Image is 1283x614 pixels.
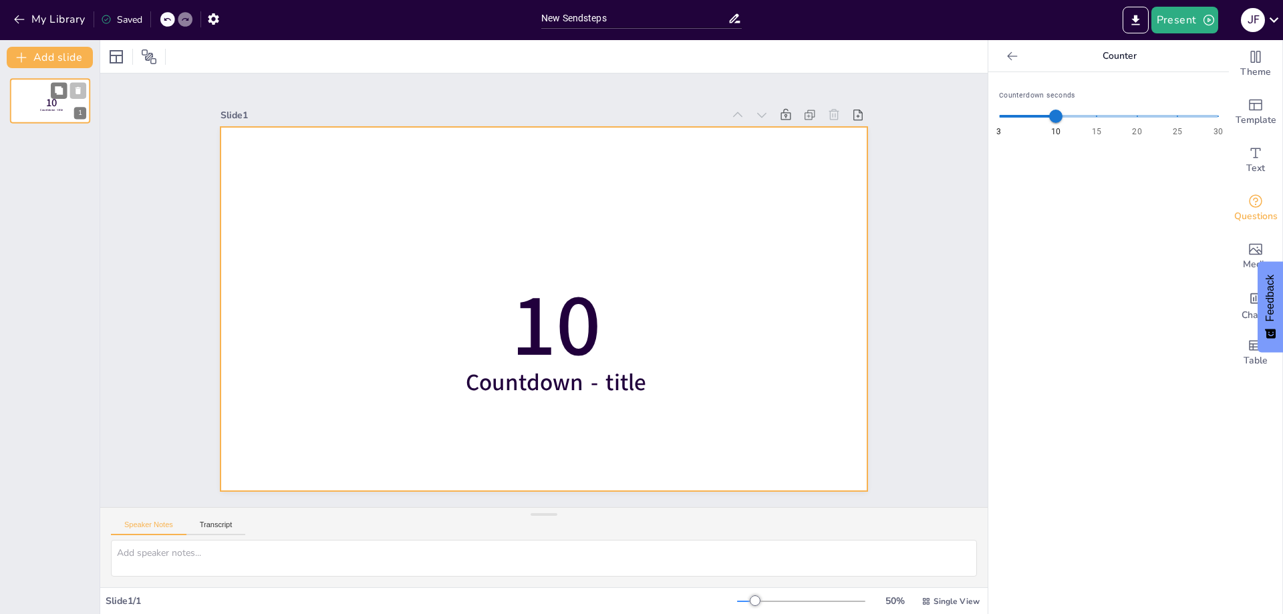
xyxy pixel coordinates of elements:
[541,9,728,28] input: Insert title
[70,82,86,98] button: Cannot delete last slide
[879,595,911,607] div: 50 %
[111,520,186,535] button: Speaker Notes
[1240,65,1271,80] span: Theme
[1214,126,1223,138] span: 30
[74,108,86,120] div: 1
[1173,126,1182,138] span: 25
[1051,126,1060,138] span: 10
[1132,126,1141,138] span: 20
[996,126,1001,138] span: 3
[1246,161,1265,176] span: Text
[466,367,646,398] span: Countdown - title
[934,596,980,607] span: Single View
[221,109,724,122] div: Slide 1
[1242,308,1270,323] span: Charts
[1241,8,1265,32] div: J F
[141,49,157,65] span: Position
[1092,126,1101,138] span: 15
[511,266,601,384] span: 10
[1229,184,1282,233] div: Get real-time input from your audience
[106,46,127,67] div: Layout
[1244,353,1268,368] span: Table
[999,90,1218,101] span: Counterdown seconds
[1241,7,1265,33] button: J F
[101,13,142,26] div: Saved
[10,9,91,30] button: My Library
[1229,88,1282,136] div: Add ready made slides
[1151,7,1218,33] button: Present
[51,82,67,98] button: Duplicate Slide
[186,520,246,535] button: Transcript
[1229,136,1282,184] div: Add text boxes
[1236,113,1276,128] span: Template
[106,595,737,607] div: Slide 1 / 1
[1229,40,1282,88] div: Change the overall theme
[1123,7,1149,33] button: Export to PowerPoint
[1229,329,1282,377] div: Add a table
[1229,233,1282,281] div: Add images, graphics, shapes or video
[1229,281,1282,329] div: Add charts and graphs
[40,108,63,112] span: Countdown - title
[7,47,93,68] button: Add slide
[1234,209,1278,224] span: Questions
[10,78,90,124] div: 1
[46,96,57,110] span: 10
[1243,257,1269,272] span: Media
[1023,40,1216,72] p: Counter
[1264,275,1276,321] span: Feedback
[1258,261,1283,352] button: Feedback - Show survey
